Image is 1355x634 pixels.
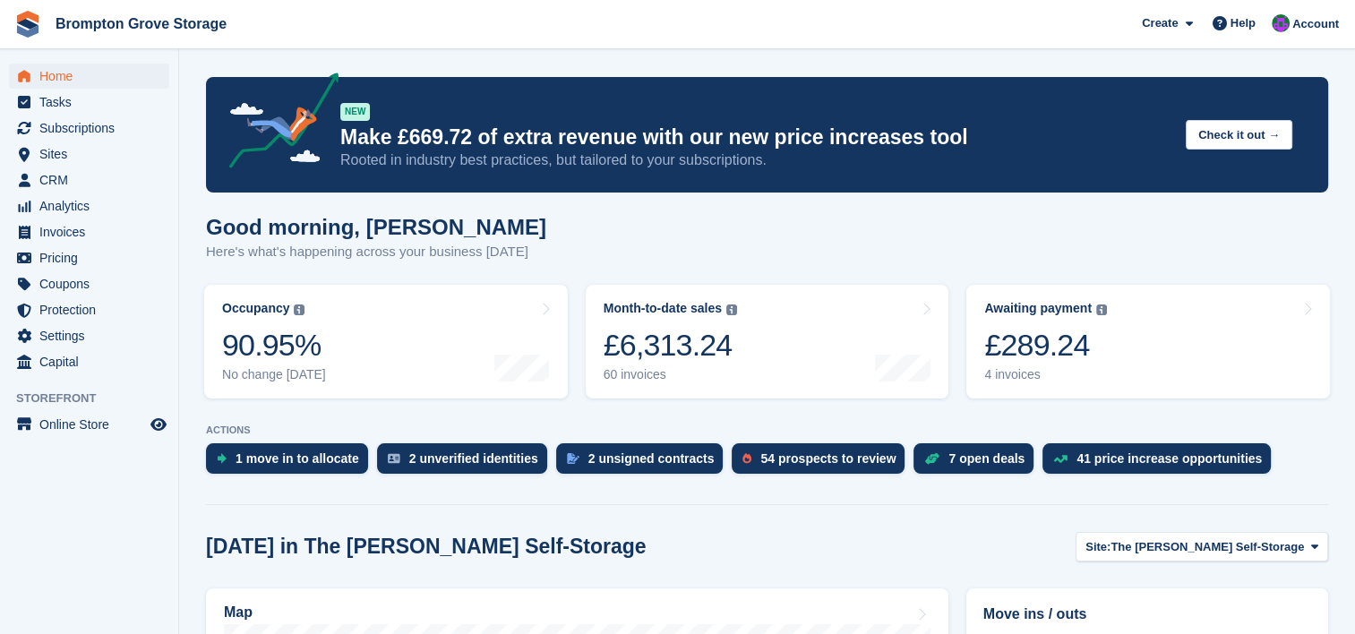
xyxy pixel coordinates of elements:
[39,219,147,244] span: Invoices
[1076,532,1328,561] button: Site: The [PERSON_NAME] Self-Storage
[984,301,1092,316] div: Awaiting payment
[9,193,169,218] a: menu
[39,297,147,322] span: Protection
[214,73,339,175] img: price-adjustments-announcement-icon-8257ccfd72463d97f412b2fc003d46551f7dbcb40ab6d574587a9cd5c0d94...
[39,141,147,167] span: Sites
[604,367,737,382] div: 60 invoices
[222,301,289,316] div: Occupancy
[984,327,1107,364] div: £289.24
[340,103,370,121] div: NEW
[388,453,400,464] img: verify_identity-adf6edd0f0f0b5bbfe63781bf79b02c33cf7c696d77639b501bdc392416b5a36.svg
[984,367,1107,382] div: 4 invoices
[1042,443,1280,483] a: 41 price increase opportunities
[206,443,377,483] a: 1 move in to allocate
[236,451,359,466] div: 1 move in to allocate
[913,443,1042,483] a: 7 open deals
[9,271,169,296] a: menu
[9,297,169,322] a: menu
[9,116,169,141] a: menu
[39,323,147,348] span: Settings
[206,242,546,262] p: Here's what's happening across your business [DATE]
[604,301,722,316] div: Month-to-date sales
[1272,14,1290,32] img: Jo Brock
[9,167,169,193] a: menu
[760,451,896,466] div: 54 prospects to review
[9,323,169,348] a: menu
[924,452,939,465] img: deal-1b604bf984904fb50ccaf53a9ad4b4a5d6e5aea283cecdc64d6e3604feb123c2.svg
[9,245,169,270] a: menu
[9,349,169,374] a: menu
[9,412,169,437] a: menu
[732,443,913,483] a: 54 prospects to review
[340,124,1171,150] p: Make £669.72 of extra revenue with our new price increases tool
[340,150,1171,170] p: Rooted in industry best practices, but tailored to your subscriptions.
[222,327,326,364] div: 90.95%
[39,167,147,193] span: CRM
[206,424,1328,436] p: ACTIONS
[1292,15,1339,33] span: Account
[222,367,326,382] div: No change [DATE]
[567,453,579,464] img: contract_signature_icon-13c848040528278c33f63329250d36e43548de30e8caae1d1a13099fd9432cc5.svg
[742,453,751,464] img: prospect-51fa495bee0391a8d652442698ab0144808aea92771e9ea1ae160a38d050c398.svg
[39,245,147,270] span: Pricing
[204,285,568,398] a: Occupancy 90.95% No change [DATE]
[726,304,737,315] img: icon-info-grey-7440780725fd019a000dd9b08b2336e03edf1995a4989e88bcd33f0948082b44.svg
[39,116,147,141] span: Subscriptions
[16,390,178,407] span: Storefront
[588,451,715,466] div: 2 unsigned contracts
[1111,538,1304,556] span: The [PERSON_NAME] Self-Storage
[39,349,147,374] span: Capital
[48,9,234,39] a: Brompton Grove Storage
[9,219,169,244] a: menu
[206,535,647,559] h2: [DATE] in The [PERSON_NAME] Self-Storage
[1096,304,1107,315] img: icon-info-grey-7440780725fd019a000dd9b08b2336e03edf1995a4989e88bcd33f0948082b44.svg
[39,412,147,437] span: Online Store
[14,11,41,38] img: stora-icon-8386f47178a22dfd0bd8f6a31ec36ba5ce8667c1dd55bd0f319d3a0aa187defe.svg
[983,604,1311,625] h2: Move ins / outs
[409,451,538,466] div: 2 unverified identities
[966,285,1330,398] a: Awaiting payment £289.24 4 invoices
[948,451,1025,466] div: 7 open deals
[206,215,546,239] h1: Good morning, [PERSON_NAME]
[39,193,147,218] span: Analytics
[39,90,147,115] span: Tasks
[224,604,253,621] h2: Map
[294,304,304,315] img: icon-info-grey-7440780725fd019a000dd9b08b2336e03edf1995a4989e88bcd33f0948082b44.svg
[556,443,733,483] a: 2 unsigned contracts
[39,64,147,89] span: Home
[9,141,169,167] a: menu
[1231,14,1256,32] span: Help
[39,271,147,296] span: Coupons
[586,285,949,398] a: Month-to-date sales £6,313.24 60 invoices
[1085,538,1111,556] span: Site:
[377,443,556,483] a: 2 unverified identities
[1142,14,1178,32] span: Create
[217,453,227,464] img: move_ins_to_allocate_icon-fdf77a2bb77ea45bf5b3d319d69a93e2d87916cf1d5bf7949dd705db3b84f3ca.svg
[1186,120,1292,150] button: Check it out →
[9,64,169,89] a: menu
[148,414,169,435] a: Preview store
[9,90,169,115] a: menu
[1053,455,1068,463] img: price_increase_opportunities-93ffe204e8149a01c8c9dc8f82e8f89637d9d84a8eef4429ea346261dce0b2c0.svg
[604,327,737,364] div: £6,313.24
[1076,451,1262,466] div: 41 price increase opportunities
